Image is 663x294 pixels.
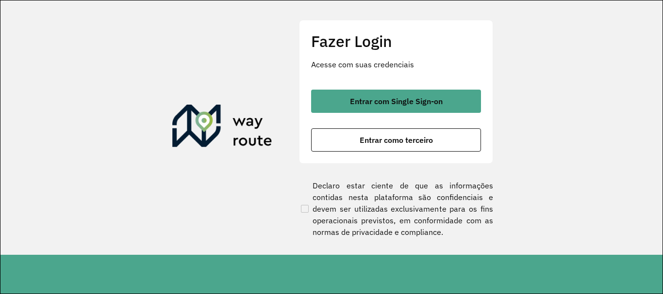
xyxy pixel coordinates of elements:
span: Entrar como terceiro [360,136,433,144]
button: button [311,128,481,152]
h2: Fazer Login [311,32,481,50]
p: Acesse com suas credenciais [311,59,481,70]
img: Roteirizador AmbevTech [172,105,272,151]
span: Entrar com Single Sign-on [350,97,443,105]
label: Declaro estar ciente de que as informações contidas nesta plataforma são confidenciais e devem se... [299,180,493,238]
button: button [311,90,481,113]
